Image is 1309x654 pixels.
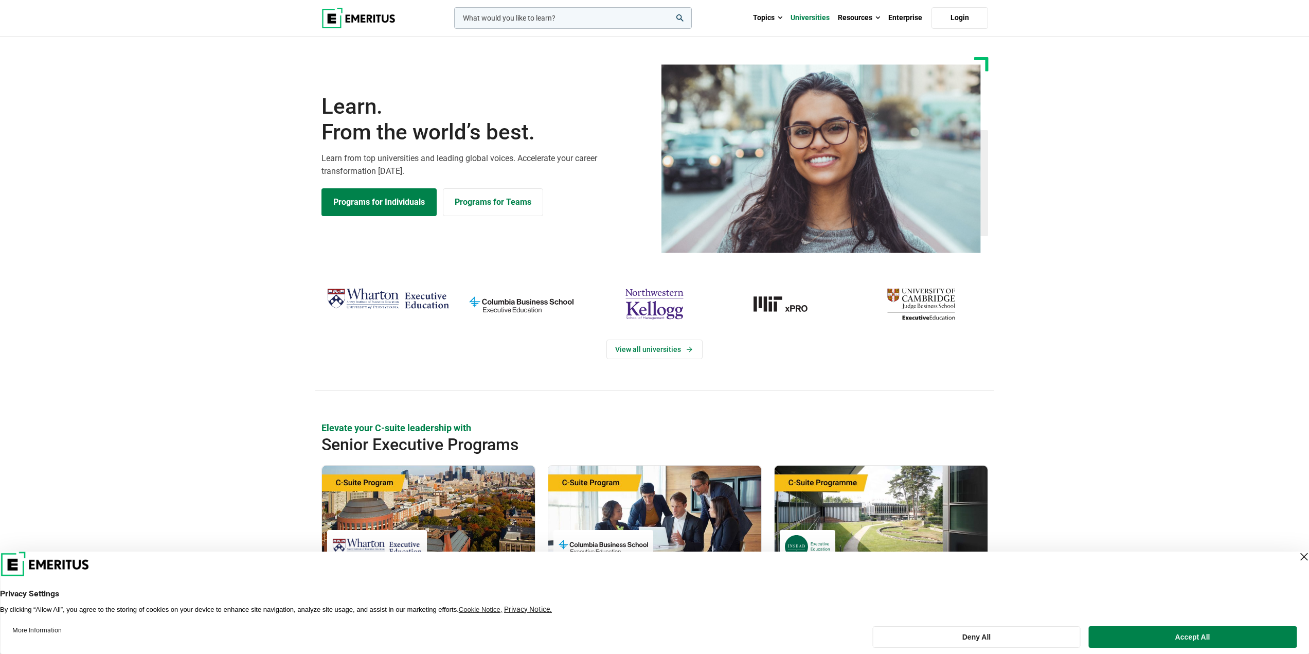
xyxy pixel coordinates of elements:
img: northwestern-kellogg [593,284,716,324]
a: Finance Course by Columbia Business School Executive Education - September 29, 2025 Columbia Busi... [548,466,761,633]
span: From the world’s best. [321,119,649,145]
a: Login [931,7,988,29]
img: Chief Strategy Officer (CSO) Programme | Online Leadership Course [775,466,988,569]
img: Wharton Executive Education [332,535,422,558]
input: woocommerce-product-search-field-0 [454,7,692,29]
img: Chief Financial Officer Program | Online Finance Course [548,466,761,569]
p: Elevate your C-suite leadership with [321,421,988,434]
a: Leadership Course by INSEAD Executive Education - October 14, 2025 INSEAD Executive Education INS... [775,466,988,633]
a: Explore for Business [443,188,543,216]
img: MIT xPRO [726,284,849,324]
p: Learn from top universities and leading global voices. Accelerate your career transformation [DATE]. [321,152,649,178]
img: Wharton Executive Education [327,284,450,314]
a: View Universities [606,340,703,359]
a: Explore Programs [321,188,437,216]
img: Columbia Business School Executive Education [559,535,648,558]
img: Global C-Suite Program | Online Leadership Course [322,466,535,569]
img: INSEAD Executive Education [785,535,830,558]
a: MIT-xPRO [726,284,849,324]
h2: Senior Executive Programs [321,434,921,455]
img: columbia-business-school [460,284,583,324]
a: Leadership Course by Wharton Executive Education - September 24, 2025 Wharton Executive Education... [322,466,535,633]
img: Learn from the world's best [661,64,981,253]
h1: Learn. [321,94,649,146]
img: cambridge-judge-business-school [859,284,982,324]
